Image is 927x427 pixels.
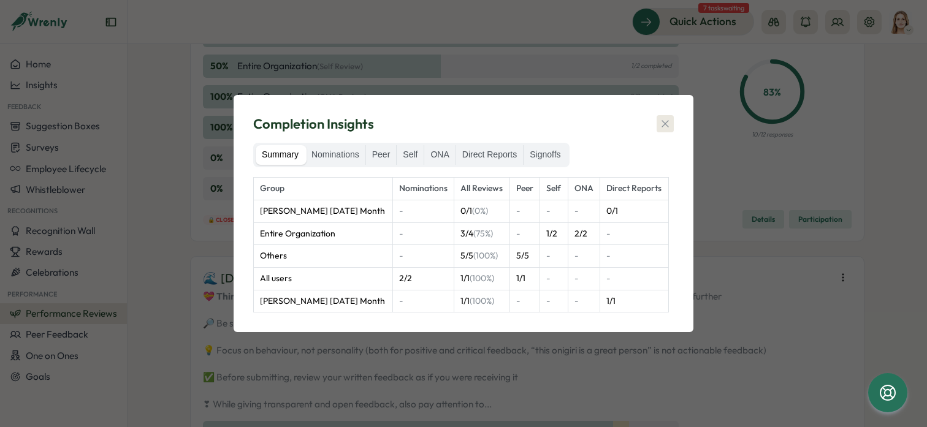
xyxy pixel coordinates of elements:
[454,267,510,290] td: 1 / 1
[600,178,669,200] th: Direct Reports
[568,290,600,312] td: -
[392,222,454,245] td: -
[454,178,510,200] th: All Reviews
[392,267,454,290] td: 2 / 2
[254,222,393,245] td: Entire Organization
[473,250,498,261] span: (100%)
[524,145,566,165] label: Signoffs
[305,145,365,165] label: Nominations
[510,222,540,245] td: -
[540,245,568,268] td: -
[454,290,510,312] td: 1 / 1
[472,205,488,216] span: (0%)
[568,245,600,268] td: -
[254,290,393,312] td: [PERSON_NAME] [DATE] Month
[568,267,600,290] td: -
[540,200,568,222] td: -
[600,200,669,222] td: 0 / 1
[540,267,568,290] td: -
[473,228,493,239] span: (75%)
[456,145,523,165] label: Direct Reports
[470,295,494,306] span: (100%)
[600,222,669,245] td: -
[392,290,454,312] td: -
[600,245,669,268] td: -
[568,178,600,200] th: ONA
[510,245,540,268] td: 5 / 5
[254,200,393,222] td: [PERSON_NAME] [DATE] Month
[254,178,393,200] th: Group
[454,245,510,268] td: 5 / 5
[510,267,540,290] td: 1 / 1
[600,290,669,312] td: 1 / 1
[392,200,454,222] td: -
[600,267,669,290] td: -
[392,245,454,268] td: -
[392,178,454,200] th: Nominations
[254,245,393,268] td: Others
[510,290,540,312] td: -
[568,222,600,245] td: 2 / 2
[540,178,568,200] th: Self
[510,200,540,222] td: -
[540,222,568,245] td: 1 / 2
[454,222,510,245] td: 3 / 4
[253,115,374,134] span: Completion Insights
[470,273,494,284] span: (100%)
[510,178,540,200] th: Peer
[397,145,424,165] label: Self
[540,290,568,312] td: -
[454,200,510,222] td: 0 / 1
[254,267,393,290] td: All users
[568,200,600,222] td: -
[424,145,455,165] label: ONA
[366,145,397,165] label: Peer
[256,145,305,165] label: Summary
